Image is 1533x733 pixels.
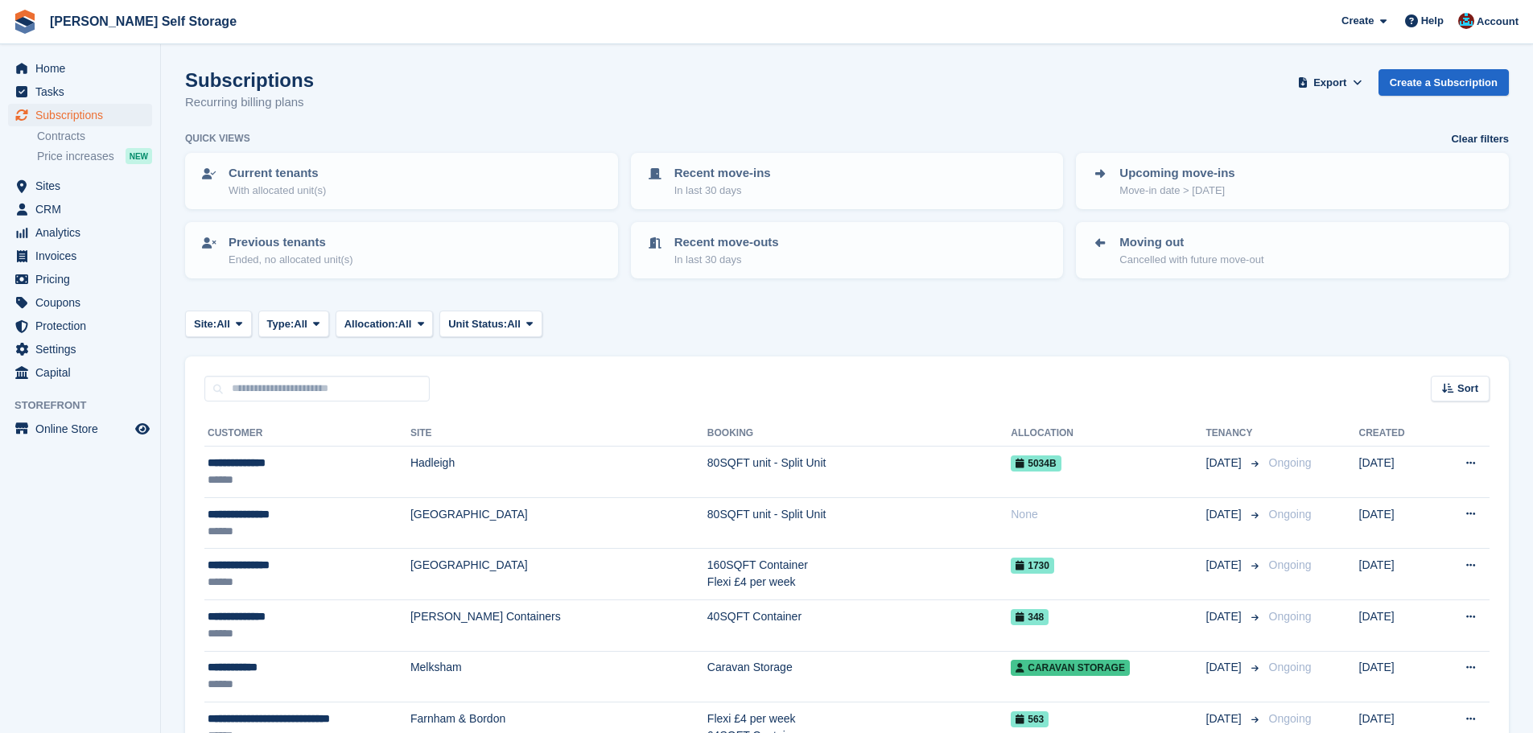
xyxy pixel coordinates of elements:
button: Unit Status: All [439,311,542,337]
p: With allocated unit(s) [229,183,326,199]
div: NEW [126,148,152,164]
a: menu [8,291,152,314]
p: Recent move-ins [674,164,771,183]
span: Unit Status: [448,316,507,332]
span: Account [1477,14,1519,30]
a: Current tenants With allocated unit(s) [187,154,616,208]
span: Sort [1457,381,1478,397]
td: Melksham [410,651,707,702]
a: [PERSON_NAME] Self Storage [43,8,243,35]
span: Tasks [35,80,132,103]
span: Ongoing [1269,558,1312,571]
td: [DATE] [1359,599,1435,651]
a: menu [8,361,152,384]
p: Move-in date > [DATE] [1119,183,1234,199]
button: Export [1295,69,1366,96]
a: Upcoming move-ins Move-in date > [DATE] [1078,154,1507,208]
span: 1730 [1011,558,1054,574]
a: menu [8,338,152,360]
span: Create [1341,13,1374,29]
span: Protection [35,315,132,337]
span: [DATE] [1206,557,1245,574]
span: Storefront [14,397,160,414]
a: Moving out Cancelled with future move-out [1078,224,1507,277]
span: Allocation: [344,316,398,332]
p: Upcoming move-ins [1119,164,1234,183]
span: Ongoing [1269,661,1312,673]
a: Recent move-ins In last 30 days [633,154,1062,208]
td: [DATE] [1359,497,1435,549]
td: [DATE] [1359,447,1435,498]
span: Capital [35,361,132,384]
th: Created [1359,421,1435,447]
td: [GEOGRAPHIC_DATA] [410,497,707,549]
button: Site: All [185,311,252,337]
th: Customer [204,421,410,447]
td: [GEOGRAPHIC_DATA] [410,549,707,600]
a: Price increases NEW [37,147,152,165]
span: 5034B [1011,455,1061,472]
td: 40SQFT Container [707,599,1011,651]
img: stora-icon-8386f47178a22dfd0bd8f6a31ec36ba5ce8667c1dd55bd0f319d3a0aa187defe.svg [13,10,37,34]
span: Ongoing [1269,712,1312,725]
a: menu [8,268,152,290]
span: CRM [35,198,132,220]
span: [DATE] [1206,455,1245,472]
a: Clear filters [1451,131,1509,147]
span: Invoices [35,245,132,267]
span: Sites [35,175,132,197]
a: menu [8,418,152,440]
span: All [398,316,412,332]
a: menu [8,80,152,103]
span: Analytics [35,221,132,244]
a: menu [8,221,152,244]
p: Cancelled with future move-out [1119,252,1263,268]
p: In last 30 days [674,183,771,199]
th: Tenancy [1206,421,1263,447]
span: [DATE] [1206,710,1245,727]
span: Pricing [35,268,132,290]
a: menu [8,315,152,337]
p: Recent move-outs [674,233,779,252]
a: Create a Subscription [1378,69,1509,96]
td: Caravan Storage [707,651,1011,702]
span: Settings [35,338,132,360]
span: Online Store [35,418,132,440]
td: 80SQFT unit - Split Unit [707,447,1011,498]
th: Booking [707,421,1011,447]
th: Site [410,421,707,447]
p: Ended, no allocated unit(s) [229,252,353,268]
span: Home [35,57,132,80]
p: Previous tenants [229,233,353,252]
span: Price increases [37,149,114,164]
th: Allocation [1011,421,1205,447]
td: [DATE] [1359,651,1435,702]
span: Ongoing [1269,456,1312,469]
td: [DATE] [1359,549,1435,600]
span: Subscriptions [35,104,132,126]
span: 348 [1011,609,1049,625]
a: menu [8,245,152,267]
a: Contracts [37,129,152,144]
a: menu [8,104,152,126]
span: Type: [267,316,295,332]
button: Type: All [258,311,329,337]
p: Recurring billing plans [185,93,314,112]
h1: Subscriptions [185,69,314,91]
td: 80SQFT unit - Split Unit [707,497,1011,549]
button: Allocation: All [336,311,434,337]
a: Preview store [133,419,152,439]
span: Ongoing [1269,610,1312,623]
span: Coupons [35,291,132,314]
p: In last 30 days [674,252,779,268]
span: Site: [194,316,216,332]
span: 563 [1011,711,1049,727]
p: Moving out [1119,233,1263,252]
a: menu [8,57,152,80]
td: 160SQFT Container Flexi £4 per week [707,549,1011,600]
span: Caravan Storage [1011,660,1130,676]
span: Ongoing [1269,508,1312,521]
div: None [1011,506,1205,523]
a: menu [8,198,152,220]
a: menu [8,175,152,197]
